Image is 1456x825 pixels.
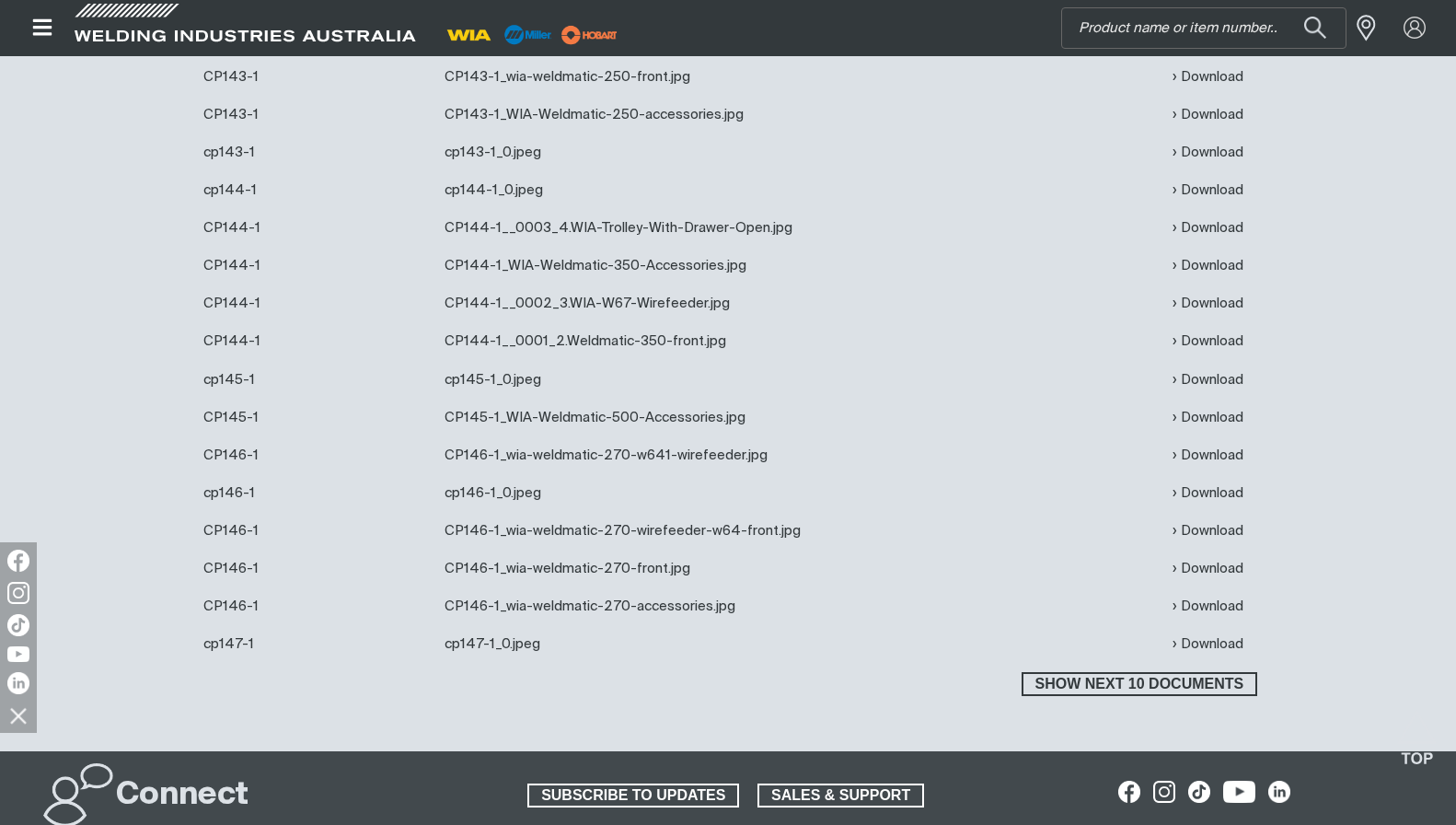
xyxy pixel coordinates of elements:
a: SUBSCRIBE TO UPDATES [527,784,739,808]
button: Scroll to top [1396,710,1438,751]
td: CP144-1 [199,247,440,285]
td: CP146-1_wia-weldmatic-270-accessories.jpg [440,587,968,625]
td: cp146-1 [199,474,440,512]
span: Show next 10 documents [1023,672,1255,696]
img: Instagram [7,582,29,604]
a: Download [1173,104,1243,125]
td: cp146-1_0.jpeg [440,474,968,512]
a: Download [1173,142,1243,163]
a: miller [556,28,623,41]
a: Download [1173,482,1243,504]
a: Download [1173,293,1243,314]
td: CP144-1 [199,209,440,247]
span: SALES & SUPPORT [759,784,922,808]
td: CP144-1 [199,285,440,322]
td: CP144-1 [199,322,440,360]
td: CP146-1_wia-weldmatic-270-front.jpg [440,550,968,587]
a: Download [1173,217,1243,238]
img: LinkedIn [7,672,29,694]
a: Download [1173,633,1243,655]
td: CP143-1 [199,58,440,96]
td: CP146-1 [199,436,440,474]
button: Show next 10 documents [1022,672,1257,696]
td: CP144-1_WIA-Weldmatic-350-Accessories.jpg [440,247,968,285]
a: Download [1173,331,1243,352]
input: Product name or item number... [1062,8,1346,48]
a: Download [1173,369,1243,390]
td: CP143-1_wia-weldmatic-250-front.jpg [440,58,968,96]
td: CP146-1 [199,587,440,625]
img: hide socials [3,700,34,731]
a: Download [1173,180,1243,201]
img: miller [556,21,623,49]
span: SUBSCRIBE TO UPDATES [529,784,737,808]
h2: Connect [116,775,248,816]
button: Search products [1284,7,1346,49]
a: Download [1173,407,1243,428]
a: Download [1173,558,1243,579]
a: Download [1173,255,1243,276]
td: CP143-1 [199,96,440,134]
a: Download [1173,66,1243,87]
td: CP146-1 [199,550,440,587]
td: cp145-1_0.jpeg [440,361,968,399]
td: CP144-1__0002_3.WIA-W67-Wirefeeder.jpg [440,285,968,322]
td: CP145-1 [199,399,440,436]
img: YouTube [7,646,29,662]
td: CP146-1 [199,512,440,550]
td: cp147-1 [199,625,440,663]
img: TikTok [7,614,29,636]
td: CP144-1__0003_4.WIA-Trolley-With-Drawer-Open.jpg [440,209,968,247]
td: cp145-1 [199,361,440,399]
img: Facebook [7,550,29,572]
td: CP146-1_wia-weldmatic-270-w641-wirefeeder.jpg [440,436,968,474]
a: SALES & SUPPORT [757,784,924,808]
a: Download [1173,445,1243,466]
td: CP146-1_wia-weldmatic-270-wirefeeder-w64-front.jpg [440,512,968,550]
td: cp143-1 [199,134,440,171]
td: cp144-1 [199,171,440,209]
td: cp143-1_0.jpeg [440,134,968,171]
a: Download [1173,520,1243,541]
a: Download [1173,596,1243,617]
td: CP145-1_WIA-Weldmatic-500-Accessories.jpg [440,399,968,436]
td: CP143-1_WIA-Weldmatic-250-accessories.jpg [440,96,968,134]
td: cp147-1_0.jpeg [440,625,968,663]
td: CP144-1__0001_2.Weldmatic-350-front.jpg [440,322,968,360]
td: cp144-1_0.jpeg [440,171,968,209]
